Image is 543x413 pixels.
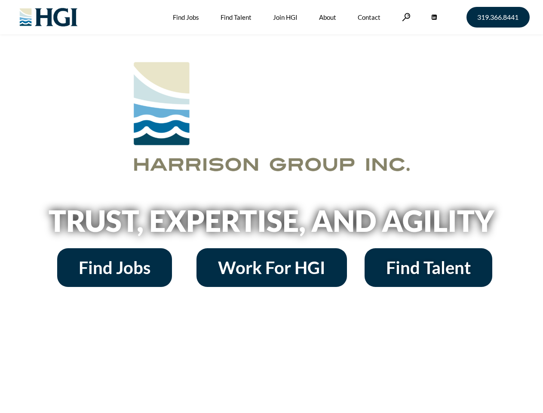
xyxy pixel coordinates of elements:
span: Work For HGI [218,259,325,276]
a: Search [402,13,411,21]
a: Find Talent [365,248,492,287]
span: Find Jobs [79,259,150,276]
a: 319.366.8441 [466,7,530,28]
a: Work For HGI [196,248,347,287]
h2: Trust, Expertise, and Agility [27,206,517,235]
a: Find Jobs [57,248,172,287]
span: Find Talent [386,259,471,276]
span: 319.366.8441 [477,14,518,21]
